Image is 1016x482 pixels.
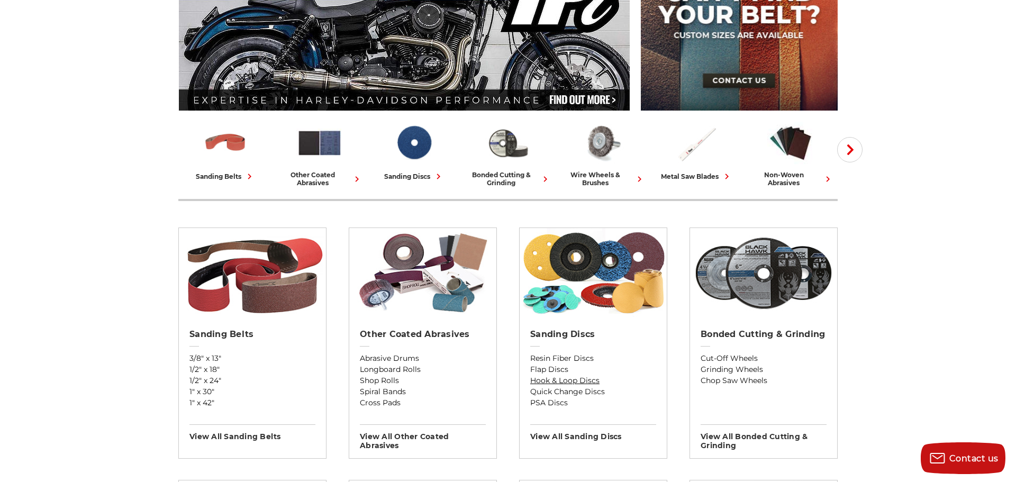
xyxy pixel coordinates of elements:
[579,120,625,166] img: Wire Wheels & Brushes
[189,386,315,397] a: 1" x 30"
[349,228,496,318] img: Other Coated Abrasives
[530,329,656,340] h2: Sanding Discs
[360,397,486,408] a: Cross Pads
[360,424,486,450] h3: View All other coated abrasives
[465,171,551,187] div: bonded cutting & grinding
[277,120,362,187] a: other coated abrasives
[384,171,444,182] div: sanding discs
[701,424,827,450] h3: View All bonded cutting & grinding
[360,364,486,375] a: Longboard Rolls
[837,137,863,162] button: Next
[748,120,833,187] a: non-woven abrasives
[485,120,531,166] img: Bonded Cutting & Grinding
[530,353,656,364] a: Resin Fiber Discs
[949,453,999,463] span: Contact us
[277,171,362,187] div: other coated abrasives
[530,375,656,386] a: Hook & Loop Discs
[360,353,486,364] a: Abrasive Drums
[690,228,837,318] img: Bonded Cutting & Grinding
[530,397,656,408] a: PSA Discs
[189,424,315,441] h3: View All sanding belts
[748,171,833,187] div: non-woven abrasives
[701,353,827,364] a: Cut-Off Wheels
[465,120,551,187] a: bonded cutting & grinding
[654,120,739,182] a: metal saw blades
[183,120,268,182] a: sanding belts
[530,386,656,397] a: Quick Change Discs
[360,386,486,397] a: Spiral Bands
[673,120,720,166] img: Metal Saw Blades
[391,120,437,166] img: Sanding Discs
[371,120,457,182] a: sanding discs
[530,364,656,375] a: Flap Discs
[520,228,667,318] img: Sanding Discs
[202,120,249,166] img: Sanding Belts
[701,364,827,375] a: Grinding Wheels
[360,329,486,340] h2: Other Coated Abrasives
[701,329,827,340] h2: Bonded Cutting & Grinding
[189,364,315,375] a: 1/2" x 18"
[921,442,1005,474] button: Contact us
[179,228,326,318] img: Sanding Belts
[189,375,315,386] a: 1/2" x 24"
[559,171,645,187] div: wire wheels & brushes
[360,375,486,386] a: Shop Rolls
[661,171,732,182] div: metal saw blades
[189,329,315,340] h2: Sanding Belts
[767,120,814,166] img: Non-woven Abrasives
[530,424,656,441] h3: View All sanding discs
[701,375,827,386] a: Chop Saw Wheels
[189,397,315,408] a: 1" x 42"
[196,171,255,182] div: sanding belts
[189,353,315,364] a: 3/8" x 13"
[296,120,343,166] img: Other Coated Abrasives
[559,120,645,187] a: wire wheels & brushes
